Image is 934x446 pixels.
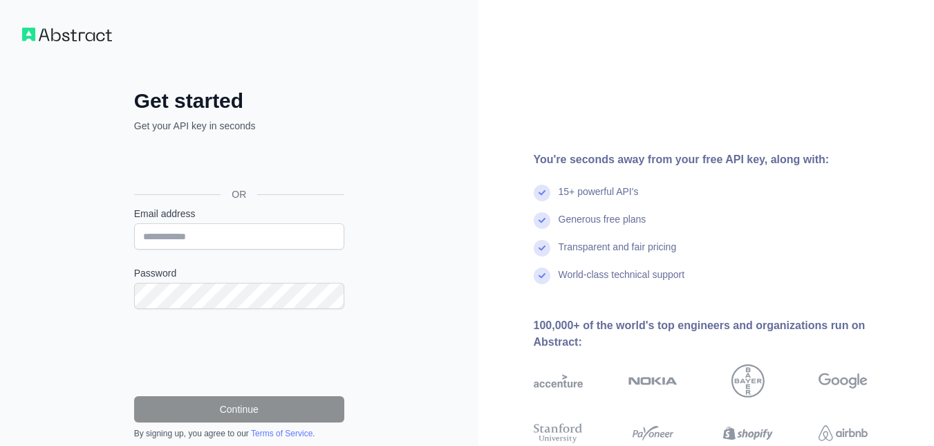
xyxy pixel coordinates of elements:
[134,396,344,422] button: Continue
[559,240,677,268] div: Transparent and fair pricing
[134,428,344,439] div: By signing up, you agree to our .
[731,364,765,398] img: bayer
[534,317,913,351] div: 100,000+ of the world's top engineers and organizations run on Abstract:
[134,326,344,380] iframe: reCAPTCHA
[251,429,312,438] a: Terms of Service
[534,151,913,168] div: You're seconds away from your free API key, along with:
[127,148,348,178] iframe: Sign in with Google Button
[559,212,646,240] div: Generous free plans
[628,421,678,446] img: payoneer
[559,185,639,212] div: 15+ powerful API's
[534,268,550,284] img: check mark
[534,421,583,446] img: stanford university
[534,240,550,257] img: check mark
[819,364,868,398] img: google
[819,421,868,446] img: airbnb
[22,28,112,41] img: Workflow
[134,266,344,280] label: Password
[134,89,344,113] h2: Get started
[559,268,685,295] div: World-class technical support
[534,212,550,229] img: check mark
[534,185,550,201] img: check mark
[534,364,583,398] img: accenture
[723,421,772,446] img: shopify
[134,207,344,221] label: Email address
[221,187,257,201] span: OR
[134,119,344,133] p: Get your API key in seconds
[628,364,678,398] img: nokia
